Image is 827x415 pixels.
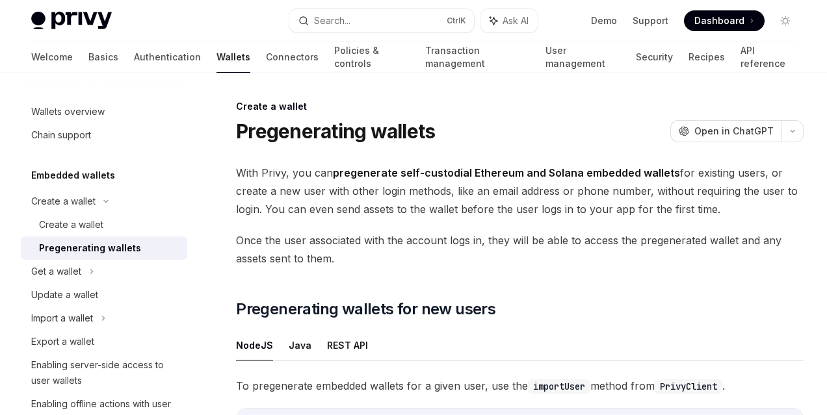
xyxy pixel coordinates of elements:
a: User management [545,42,620,73]
div: Wallets overview [31,104,105,119]
button: Open in ChatGPT [670,120,781,142]
div: Get a wallet [31,264,81,279]
div: Create a wallet [39,217,103,233]
a: Enabling server-side access to user wallets [21,353,187,392]
div: Search... [314,13,350,29]
div: Chain support [31,127,91,143]
button: Ask AI [480,9,538,32]
span: Open in ChatGPT [694,125,774,138]
img: light logo [31,12,112,30]
a: Chain support [21,123,187,147]
div: Pregenerating wallets [39,240,141,256]
button: Search...CtrlK [289,9,473,32]
div: Create a wallet [236,100,804,113]
div: Export a wallet [31,334,94,349]
code: importUser [528,379,590,394]
button: Toggle dark mode [775,10,796,31]
span: Dashboard [694,14,744,27]
a: Create a wallet [21,213,187,236]
strong: pregenerate self-custodial Ethereum and Solana embedded wallets [333,166,680,179]
code: PrivyClient [655,379,722,394]
h1: Pregenerating wallets [236,119,435,143]
span: Pregenerating wallets for new users [236,299,495,320]
a: Wallets overview [21,100,187,123]
button: Java [289,330,311,360]
a: Welcome [31,42,73,73]
a: Recipes [689,42,725,73]
span: To pregenerate embedded wallets for a given user, use the method from . [236,377,804,395]
a: Wallets [217,42,250,73]
button: REST API [327,330,368,360]
span: Ctrl K [447,16,466,26]
a: API reference [741,42,796,73]
a: Policies & controls [334,42,410,73]
a: Connectors [266,42,319,73]
a: Basics [88,42,118,73]
a: Dashboard [684,10,765,31]
a: Security [636,42,673,73]
div: Import a wallet [31,310,93,326]
div: Update a wallet [31,287,98,303]
h5: Embedded wallets [31,168,115,183]
a: Support [633,14,668,27]
div: Create a wallet [31,194,96,209]
a: Demo [591,14,617,27]
button: NodeJS [236,330,273,360]
a: Update a wallet [21,283,187,307]
span: Once the user associated with the account logs in, they will be able to access the pregenerated w... [236,231,804,268]
span: Ask AI [503,14,529,27]
a: Authentication [134,42,201,73]
div: Enabling server-side access to user wallets [31,357,179,388]
a: Export a wallet [21,330,187,353]
a: Pregenerating wallets [21,236,187,260]
span: With Privy, you can for existing users, or create a new user with other login methods, like an em... [236,164,804,218]
a: Transaction management [425,42,530,73]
